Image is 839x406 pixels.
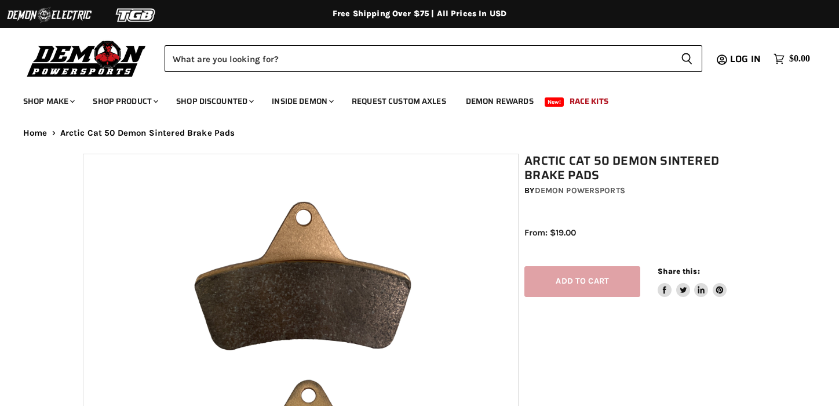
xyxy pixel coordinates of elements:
a: Home [23,128,48,138]
a: Shop Make [14,89,82,113]
img: TGB Logo 2 [93,4,180,26]
a: Demon Powersports [535,186,625,195]
span: From: $19.00 [524,227,576,238]
span: Arctic Cat 50 Demon Sintered Brake Pads [60,128,235,138]
span: $0.00 [789,53,810,64]
button: Search [672,45,702,72]
a: Race Kits [561,89,617,113]
ul: Main menu [14,85,807,113]
a: Inside Demon [263,89,341,113]
a: Request Custom Axles [343,89,455,113]
span: Share this: [658,267,699,275]
img: Demon Powersports [23,38,150,79]
a: Shop Discounted [167,89,261,113]
a: Log in [725,54,768,64]
input: Search [165,45,672,72]
aside: Share this: [658,266,727,297]
span: New! [545,97,564,107]
div: by [524,184,762,197]
a: $0.00 [768,50,816,67]
img: Demon Electric Logo 2 [6,4,93,26]
a: Shop Product [84,89,165,113]
span: Log in [730,52,761,66]
a: Demon Rewards [457,89,542,113]
form: Product [165,45,702,72]
h1: Arctic Cat 50 Demon Sintered Brake Pads [524,154,762,183]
